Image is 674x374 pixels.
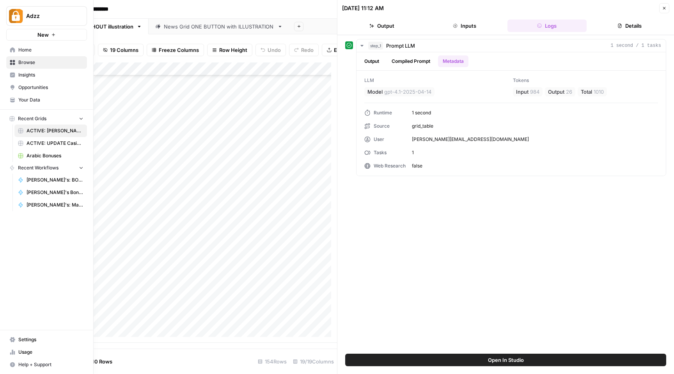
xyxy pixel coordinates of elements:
span: [PERSON_NAME]'s: MasterFlow CasinosHub [27,201,83,208]
span: LLM [364,77,510,84]
span: ACTIVE: [PERSON_NAME]'s News Grid [27,127,83,134]
span: 1 second [412,109,658,116]
a: Your Data [6,94,87,106]
a: ACTIVE: [PERSON_NAME]'s News Grid [14,125,87,137]
span: 1 [412,149,658,156]
span: [PERSON_NAME]'s Bonus Text Creation + Language [27,189,83,196]
a: Browse [6,56,87,69]
span: Redo [301,46,314,54]
div: Runtime [364,109,406,116]
a: Arabic Bonuses [14,150,87,162]
div: News Grid ONE BUTTON with ILLUSTRATION [164,23,274,30]
span: [PERSON_NAME][EMAIL_ADDRESS][DOMAIN_NAME] [412,136,658,143]
span: [PERSON_NAME]'s: BONUSES Info Extraction [27,176,83,183]
button: Row Height [207,44,252,56]
span: Adzz [26,12,73,20]
button: Undo [255,44,286,56]
span: 984 [530,88,539,96]
button: 1 second / 1 tasks [357,39,666,52]
button: Logs [507,20,587,32]
a: Opportunities [6,81,87,94]
div: 1 second / 1 tasks [357,52,666,176]
div: [DATE] 11:12 AM [342,4,384,12]
span: Recent Workflows [18,164,59,171]
div: 19/19 Columns [290,355,337,368]
span: Opportunities [18,84,83,91]
span: Output [548,88,564,96]
span: 1 second / 1 tasks [610,42,661,49]
button: Recent Grids [6,113,87,125]
div: Source [364,123,406,130]
div: News Grid WITHOUT illustration [55,23,133,30]
button: Workspace: Adzz [6,6,87,26]
div: User [364,136,406,143]
span: Home [18,46,83,53]
span: gpt-4.1-2025-04-14 [384,88,431,96]
a: Insights [6,69,87,81]
a: News Grid ONE BUTTON with ILLUSTRATION [149,19,289,34]
span: Row Height [219,46,247,54]
img: Adzz Logo [9,9,23,23]
button: Details [590,20,669,32]
span: Usage [18,349,83,356]
a: Home [6,44,87,56]
span: New [37,31,49,39]
a: Usage [6,346,87,358]
a: [PERSON_NAME]'s: MasterFlow CasinosHub [14,199,87,211]
span: Browse [18,59,83,66]
div: Tasks [364,149,406,156]
button: Metadata [438,55,468,67]
button: Recent Workflows [6,162,87,174]
span: false [412,162,658,169]
button: Redo [289,44,319,56]
span: Model [367,88,383,96]
div: Web Research [364,162,406,169]
span: step_1 [368,42,383,50]
span: grid_table [412,123,658,130]
span: ACTIVE: UPDATE Casino Reviews [27,140,83,147]
span: Your Data [18,96,83,103]
span: Help + Support [18,361,83,368]
span: 1010 [594,88,604,96]
span: Prompt LLM [386,42,415,50]
span: Open In Studio [488,356,524,364]
span: Add 10 Rows [81,358,112,365]
button: Inputs [425,20,504,32]
span: Input [516,88,529,96]
span: 19 Columns [110,46,138,54]
span: 26 [566,88,572,96]
span: Recent Grids [18,115,46,122]
a: [PERSON_NAME]'s: BONUSES Info Extraction [14,174,87,186]
button: 19 Columns [98,44,144,56]
button: Export CSV [322,44,367,56]
span: Arabic Bonuses [27,152,83,159]
button: Open In Studio [345,354,666,366]
span: Settings [18,336,83,343]
button: New [6,29,87,41]
div: 154 Rows [255,355,290,368]
a: Settings [6,333,87,346]
button: Output [342,20,422,32]
span: Undo [268,46,281,54]
span: Tokens [513,77,658,84]
button: Compiled Prompt [387,55,435,67]
button: Output [360,55,384,67]
button: Help + Support [6,358,87,371]
span: Total [581,88,592,96]
a: [PERSON_NAME]'s Bonus Text Creation + Language [14,186,87,199]
button: Freeze Columns [147,44,204,56]
a: News Grid WITHOUT illustration [40,19,149,34]
span: Insights [18,71,83,78]
a: ACTIVE: UPDATE Casino Reviews [14,137,87,150]
span: Freeze Columns [159,46,199,54]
